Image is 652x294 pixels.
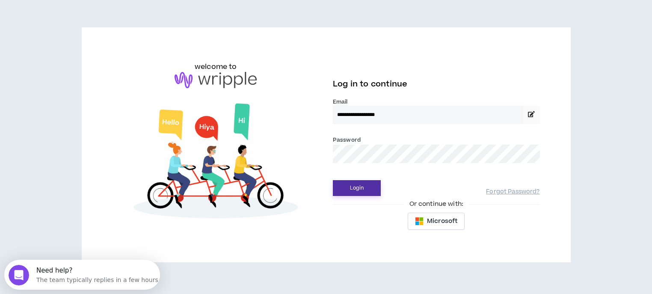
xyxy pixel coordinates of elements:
[113,97,320,228] img: Welcome to Wripple
[4,260,160,290] iframe: Intercom live chat discovery launcher
[408,213,465,230] button: Microsoft
[333,98,540,106] label: Email
[9,265,29,285] iframe: Intercom live chat
[333,79,407,89] span: Log in to continue
[195,62,237,72] h6: welcome to
[3,3,164,27] div: Open Intercom Messenger
[32,7,156,14] div: Need help?
[486,188,539,196] a: Forgot Password?
[32,14,156,23] div: The team typically replies in a few hours.
[427,217,457,226] span: Microsoft
[175,72,257,88] img: logo-brand.png
[403,199,469,209] span: Or continue with:
[333,136,361,144] label: Password
[333,180,381,196] button: Login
